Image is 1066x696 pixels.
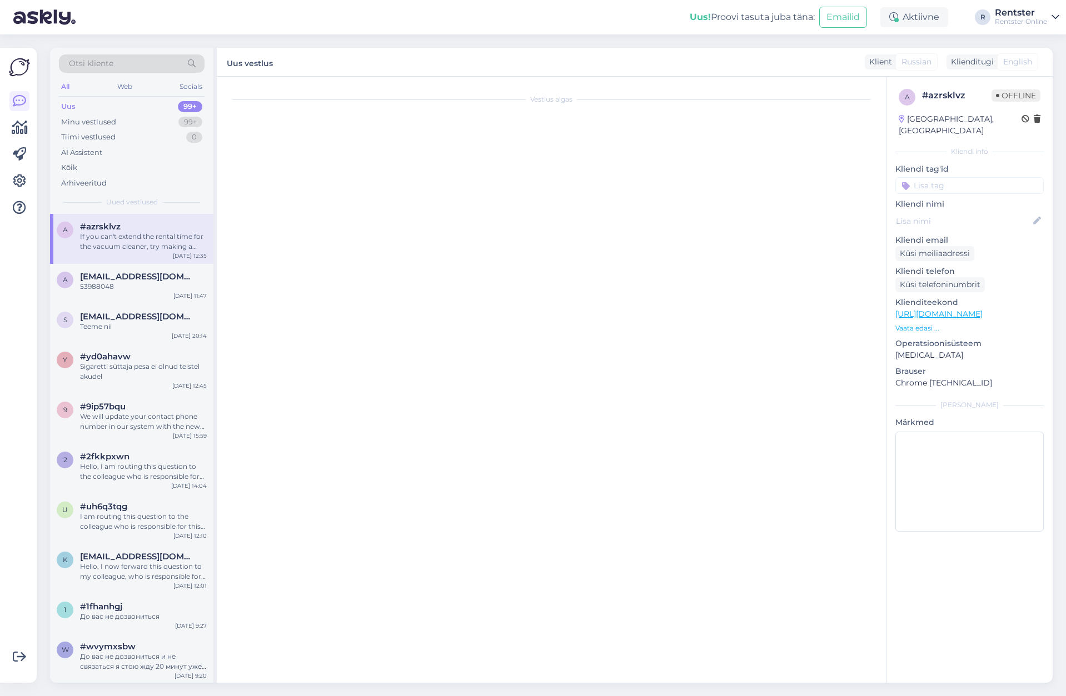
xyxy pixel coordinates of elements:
span: #2fkkpxwn [80,452,129,462]
div: [DATE] 11:47 [173,292,207,300]
div: Rentster [995,8,1047,17]
div: [DATE] 15:59 [173,432,207,440]
div: Minu vestlused [61,117,116,128]
div: Tiimi vestlused [61,132,116,143]
div: Klient [865,56,892,68]
span: English [1003,56,1032,68]
div: [DATE] 12:10 [173,532,207,540]
b: Uus! [690,12,711,22]
span: Russian [901,56,931,68]
span: spiderdj137@gmail.com [80,312,196,322]
div: 0 [186,132,202,143]
div: R [975,9,990,25]
div: Kliendi info [895,147,1044,157]
button: Emailid [819,7,867,28]
div: Rentster Online [995,17,1047,26]
div: 53988048 [80,282,207,292]
span: w [62,645,69,654]
img: Askly Logo [9,57,30,78]
div: [DATE] 12:01 [173,582,207,590]
div: [DATE] 9:20 [175,672,207,680]
span: a [63,226,68,234]
div: Küsi meiliaadressi [895,246,974,261]
div: [GEOGRAPHIC_DATA], [GEOGRAPHIC_DATA] [899,113,1022,137]
div: Vestlus algas [228,94,875,104]
p: Brauser [895,365,1044,377]
span: u [62,505,68,514]
p: Operatsioonisüsteem [895,338,1044,349]
div: Uus [61,101,76,112]
div: Socials [177,79,205,94]
div: All [59,79,72,94]
span: argo.murk@gmail.com [80,272,196,282]
span: y [63,355,67,364]
span: 2 [63,455,67,464]
input: Lisa nimi [896,215,1031,227]
div: [PERSON_NAME] [895,400,1044,410]
span: Offline [992,89,1040,102]
span: #wvymxsbw [80,642,136,652]
div: # azrsklvz [922,89,992,102]
span: Uued vestlused [106,197,158,207]
div: Hello, I now forward this question to my colleague, who is responsible for this. The reply will b... [80,562,207,582]
p: Vaata edasi ... [895,323,1044,333]
div: AI Assistent [61,147,102,158]
div: До вас не дозвониться [80,612,207,622]
div: Klienditugi [947,56,994,68]
div: Sigaretti süttaja pesa ei olnud teistel akudel [80,362,207,382]
p: Kliendi telefon [895,266,1044,277]
div: I am routing this question to the colleague who is responsible for this topic. The reply might ta... [80,512,207,532]
div: We will update your contact phone number in our system with the new one you provided. If you have... [80,412,207,432]
div: Proovi tasuta juba täna: [690,11,815,24]
input: Lisa tag [895,177,1044,194]
p: Kliendi tag'id [895,163,1044,175]
label: Uus vestlus [227,54,273,69]
div: [DATE] 12:45 [172,382,207,390]
div: Hello, I am routing this question to the colleague who is responsible for this topic. The reply m... [80,462,207,482]
p: Kliendi email [895,234,1044,246]
span: #azrsklvz [80,222,121,232]
span: a [905,93,910,101]
span: k [63,555,68,564]
a: RentsterRentster Online [995,8,1059,26]
div: Arhiveeritud [61,178,107,189]
span: karlrapla@gmail.com [80,552,196,562]
p: Klienditeekond [895,297,1044,308]
div: Teeme nii [80,322,207,332]
div: [DATE] 12:35 [173,252,207,260]
div: [DATE] 14:04 [171,482,207,490]
div: 99+ [178,101,202,112]
a: [URL][DOMAIN_NAME] [895,309,983,319]
div: [DATE] 20:14 [172,332,207,340]
div: 99+ [178,117,202,128]
span: #uh6q3tqg [80,502,127,512]
span: a [63,276,68,284]
p: Kliendi nimi [895,198,1044,210]
div: [DATE] 9:27 [175,622,207,630]
p: [MEDICAL_DATA] [895,349,1044,361]
span: #1fhanhgj [80,602,122,612]
span: Otsi kliente [69,58,113,69]
span: s [63,316,67,324]
p: Chrome [TECHNICAL_ID] [895,377,1044,389]
div: До вас не дозвониться и не связаться я стою жду 20 минут уже по адресу [STREET_ADDRESS] [80,652,207,672]
span: #yd0ahavw [80,352,131,362]
div: If you can't extend the rental time for the vacuum cleaner, try making a new rental order. Use th... [80,232,207,252]
div: Küsi telefoninumbrit [895,277,985,292]
p: Märkmed [895,417,1044,428]
div: Kõik [61,162,77,173]
span: #9ip57bqu [80,402,126,412]
div: Web [115,79,135,94]
div: Aktiivne [880,7,948,27]
span: 1 [64,605,66,614]
span: 9 [63,405,67,414]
